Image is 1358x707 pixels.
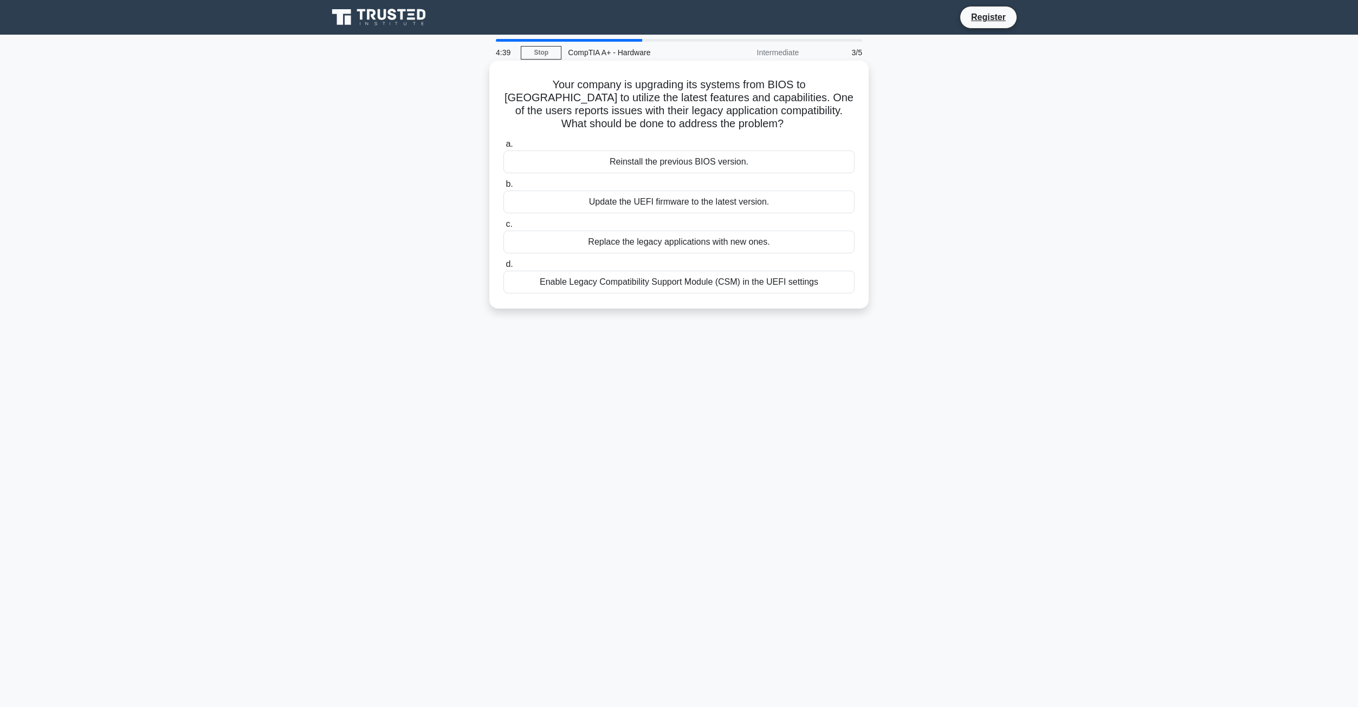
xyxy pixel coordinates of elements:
[503,191,855,213] div: Update the UEFI firmware to the latest version.
[521,46,561,60] a: Stop
[502,78,856,131] h5: Your company is upgrading its systems from BIOS to [GEOGRAPHIC_DATA] to utilize the latest featur...
[561,42,710,63] div: CompTIA A+ - Hardware
[506,219,512,228] span: c.
[805,42,869,63] div: 3/5
[489,42,521,63] div: 4:39
[506,259,513,269] span: d.
[506,179,513,188] span: b.
[503,271,855,293] div: Enable Legacy Compatibility Support Module (CSM) in the UEFI settings
[710,42,805,63] div: Intermediate
[503,150,855,173] div: Reinstall the previous BIOS version.
[503,231,855,253] div: Replace the legacy applications with new ones.
[965,10,1012,24] a: Register
[506,139,513,148] span: a.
